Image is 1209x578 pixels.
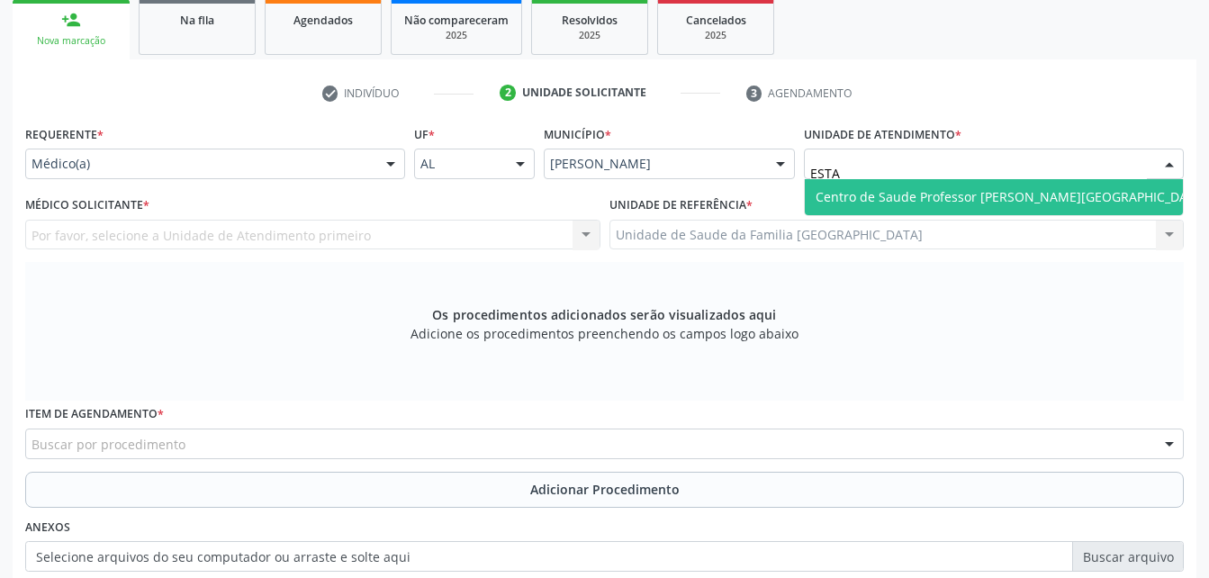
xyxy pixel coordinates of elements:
[816,188,1207,205] span: Centro de Saude Professor [PERSON_NAME][GEOGRAPHIC_DATA]
[420,155,498,173] span: AL
[32,435,185,454] span: Buscar por procedimento
[180,13,214,28] span: Na fila
[545,29,635,42] div: 2025
[25,401,164,429] label: Item de agendamento
[804,121,961,149] label: Unidade de atendimento
[550,155,757,173] span: [PERSON_NAME]
[25,34,117,48] div: Nova marcação
[686,13,746,28] span: Cancelados
[293,13,353,28] span: Agendados
[671,29,761,42] div: 2025
[32,155,368,173] span: Médico(a)
[432,305,776,324] span: Os procedimentos adicionados serão visualizados aqui
[404,29,509,42] div: 2025
[414,121,435,149] label: UF
[562,13,618,28] span: Resolvidos
[411,324,798,343] span: Adicione os procedimentos preenchendo os campos logo abaixo
[25,192,149,220] label: Médico Solicitante
[61,10,81,30] div: person_add
[500,85,516,101] div: 2
[609,192,753,220] label: Unidade de referência
[522,85,646,101] div: Unidade solicitante
[544,121,611,149] label: Município
[25,472,1184,508] button: Adicionar Procedimento
[404,13,509,28] span: Não compareceram
[25,121,104,149] label: Requerente
[810,155,1147,191] input: Unidade de atendimento
[530,480,680,499] span: Adicionar Procedimento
